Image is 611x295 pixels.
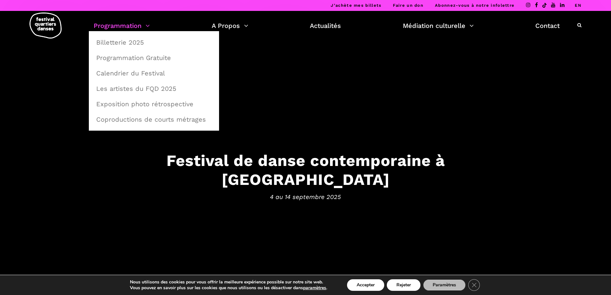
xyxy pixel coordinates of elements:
a: Programmation [94,20,150,31]
a: Médiation culturelle [403,20,474,31]
img: logo-fqd-med [30,13,62,39]
a: Coproductions de courts métrages [92,112,216,127]
p: Vous pouvez en savoir plus sur les cookies que nous utilisons ou les désactiver dans . [130,285,327,291]
a: Faire un don [393,3,423,8]
a: A Propos [212,20,248,31]
a: Programmation Gratuite [92,50,216,65]
button: paramètres [303,285,326,291]
a: EN [575,3,581,8]
a: Les artistes du FQD 2025 [92,81,216,96]
button: Paramètres [423,279,466,291]
span: 4 au 14 septembre 2025 [107,192,505,202]
button: Close GDPR Cookie Banner [468,279,480,291]
a: Abonnez-vous à notre infolettre [435,3,514,8]
button: Rejeter [387,279,420,291]
a: Exposition photo rétrospective [92,97,216,111]
h3: Festival de danse contemporaine à [GEOGRAPHIC_DATA] [107,151,505,189]
a: Actualités [310,20,341,31]
a: Billetterie 2025 [92,35,216,50]
button: Accepter [347,279,384,291]
a: J’achète mes billets [331,3,381,8]
a: Contact [535,20,560,31]
a: Calendrier du Festival [92,66,216,81]
p: Nous utilisons des cookies pour vous offrir la meilleure expérience possible sur notre site web. [130,279,327,285]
